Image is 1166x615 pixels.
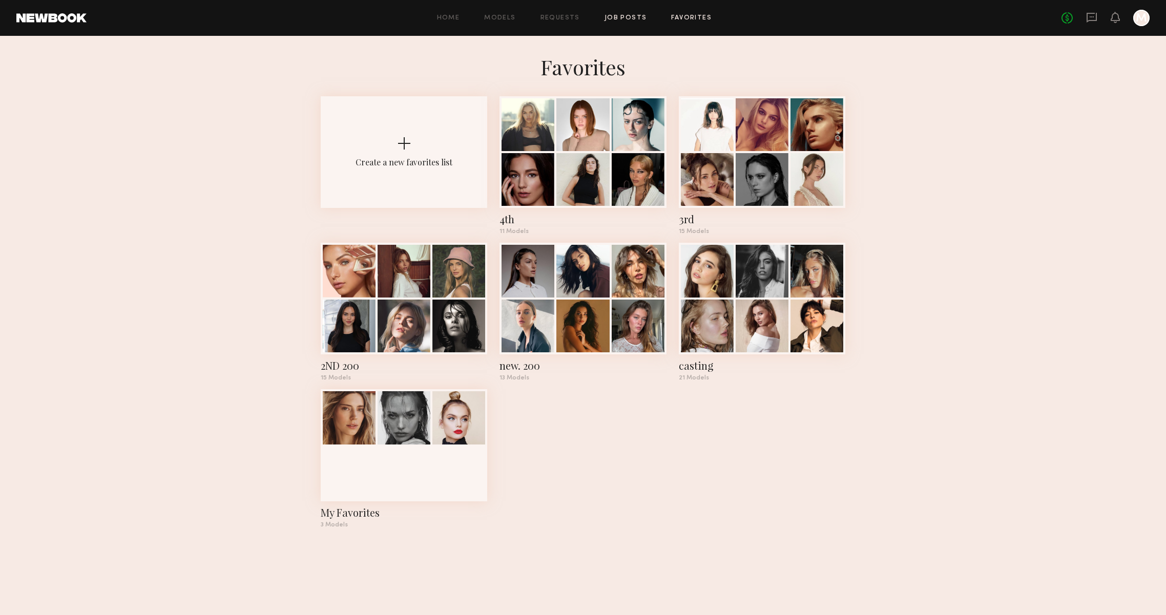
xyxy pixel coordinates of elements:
div: 13 Models [499,375,666,381]
a: M [1133,10,1150,26]
div: new. 200 [499,358,666,373]
a: new. 20013 Models [499,243,666,381]
a: 3rd15 Models [679,96,845,235]
button: Create a new favorites list [321,96,487,243]
div: 21 Models [679,375,845,381]
a: Models [484,15,515,22]
div: Create a new favorites list [356,157,452,167]
div: 3rd [679,212,845,226]
a: 2ND 20015 Models [321,243,487,381]
div: 2ND 200 [321,358,487,373]
div: My Favorites [321,505,487,520]
div: 4th [499,212,666,226]
a: My Favorites3 Models [321,389,487,527]
a: 4th11 Models [499,96,666,235]
a: Job Posts [605,15,647,22]
a: Requests [540,15,580,22]
a: casting21 Models [679,243,845,381]
div: 15 Models [321,375,487,381]
a: Home [437,15,460,22]
a: Favorites [671,15,712,22]
div: casting [679,358,845,373]
div: 11 Models [499,228,666,235]
div: 3 Models [321,522,487,528]
div: 15 Models [679,228,845,235]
